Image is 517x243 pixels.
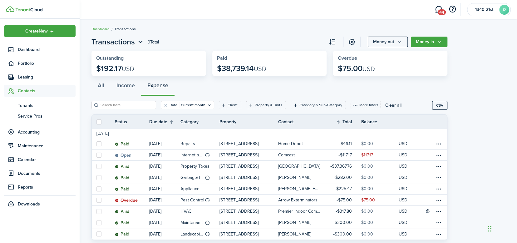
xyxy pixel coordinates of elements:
[361,185,373,192] table-amount-description: $0.00
[149,118,180,126] th: Sort
[115,138,149,149] a: Paid
[219,197,258,203] p: [STREET_ADDRESS]
[219,152,258,158] p: [STREET_ADDRESS]
[115,142,129,147] status: Paid
[278,141,303,146] table-profile-info-text: Home Depot
[219,140,258,147] p: [STREET_ADDRESS]
[219,101,241,109] filter-tag: Open filter
[219,149,278,160] a: [STREET_ADDRESS]
[110,78,141,96] button: Income
[278,186,320,191] table-profile-info-text: [PERSON_NAME] Engineering
[99,102,154,108] input: Search here...
[219,119,278,125] th: Property
[180,161,219,172] a: Property Taxes
[18,113,76,119] span: Service Pros
[278,138,324,149] a: Home Depot
[361,228,399,240] a: $0.00
[115,206,149,217] a: Paid
[217,64,266,73] p: $38,739.14
[115,149,149,160] a: Open
[336,118,361,126] th: Sort
[149,195,180,205] a: [DATE]
[18,184,76,190] span: Reports
[361,172,399,183] a: $0.00
[115,209,129,214] status: Paid
[399,185,407,192] p: USD
[180,185,199,192] table-info-title: Appliance
[96,64,134,73] p: $192.17
[149,231,161,237] p: [DATE]
[246,101,286,109] filter-tag: Open filter
[25,29,48,33] span: Create New
[278,161,324,172] a: [GEOGRAPHIC_DATA]
[399,228,416,240] a: USD
[179,102,205,108] filter-tag-value: Current month
[278,206,324,217] a: Premier Indoor Comfort Systems
[180,206,219,217] a: HVAC
[278,175,311,180] table-profile-info-text: [PERSON_NAME]
[399,217,416,228] a: USD
[219,219,258,226] p: [STREET_ADDRESS]
[278,220,311,225] table-profile-info-text: [PERSON_NAME]
[361,138,399,149] a: $0.00
[4,111,76,121] a: Service Pros
[219,208,258,215] p: [STREET_ADDRESS]
[18,201,40,207] span: Downloads
[148,39,159,45] header-page-total: 9 Total
[180,149,219,160] a: Internet and Phone
[361,208,373,215] table-amount-description: $0.00
[472,8,497,12] span: 1340 21st
[149,185,161,192] p: [DATE]
[18,143,76,149] span: Maintenance
[399,197,407,203] p: USD
[115,175,129,180] status: Paid
[361,206,399,217] a: $0.00
[399,208,407,215] p: USD
[180,138,219,149] a: Repairs
[149,140,161,147] p: [DATE]
[180,119,219,125] th: Category
[399,149,416,160] a: USD
[399,206,416,217] a: USD
[149,197,161,203] p: [DATE]
[149,208,161,215] p: [DATE]
[6,6,14,12] img: TenantCloud
[96,55,201,61] widget-stats-title: Outstanding
[115,187,129,192] status: Paid
[338,152,352,158] table-amount-title: $117.17
[486,213,517,243] iframe: Chat Widget
[362,64,375,73] span: USD
[219,231,258,237] p: [STREET_ADDRESS]
[399,152,407,158] p: USD
[149,161,180,172] a: [DATE]
[337,55,443,61] widget-stats-title: Overdue
[324,172,361,183] a: $282.00
[324,138,361,149] a: $46.11
[324,149,361,160] a: $117.17
[219,138,278,149] a: [STREET_ADDRESS]
[149,219,161,226] p: [DATE]
[399,231,407,237] p: USD
[351,101,381,109] button: More filters
[399,163,407,170] p: USD
[399,161,416,172] a: USD
[324,183,361,194] a: $225.47
[368,37,408,47] button: Open menu
[91,36,145,48] accounting-header-page-nav: Transactions
[180,231,204,237] table-info-title: Landscaping
[361,163,373,170] table-amount-description: $0.00
[115,172,149,183] a: Paid
[324,206,361,217] a: $317.80
[361,195,399,205] a: $75.00
[115,153,131,158] status: Open
[180,195,219,205] a: Pest Control
[278,228,324,240] a: [PERSON_NAME]
[278,153,295,158] table-profile-info-text: Comcast
[161,101,214,109] filter-tag: Open filter
[335,185,352,192] table-amount-title: $225.47
[399,172,416,183] a: USD
[115,164,129,169] status: Paid
[278,119,324,125] th: Contact
[219,206,278,217] a: [STREET_ADDRESS]
[334,174,352,181] table-amount-title: $282.00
